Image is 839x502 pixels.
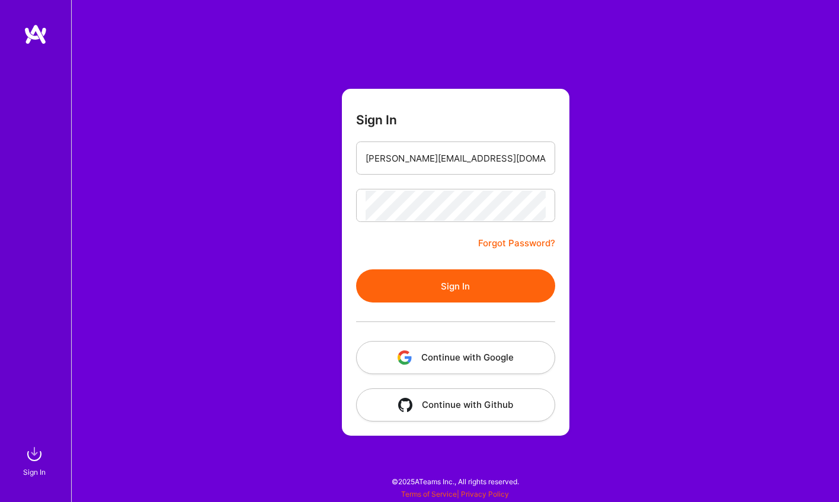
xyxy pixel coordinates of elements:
[398,350,412,365] img: icon
[356,341,555,374] button: Continue with Google
[478,236,555,250] a: Forgot Password?
[356,388,555,421] button: Continue with Github
[25,442,46,478] a: sign inSign In
[398,398,412,412] img: icon
[461,490,509,498] a: Privacy Policy
[23,466,46,478] div: Sign In
[24,24,47,45] img: logo
[356,112,397,127] h3: Sign In
[23,442,46,466] img: sign in
[401,490,457,498] a: Terms of Service
[401,490,509,498] span: |
[71,466,839,496] div: © 2025 ATeams Inc., All rights reserved.
[366,143,546,173] input: Email...
[356,269,555,303] button: Sign In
